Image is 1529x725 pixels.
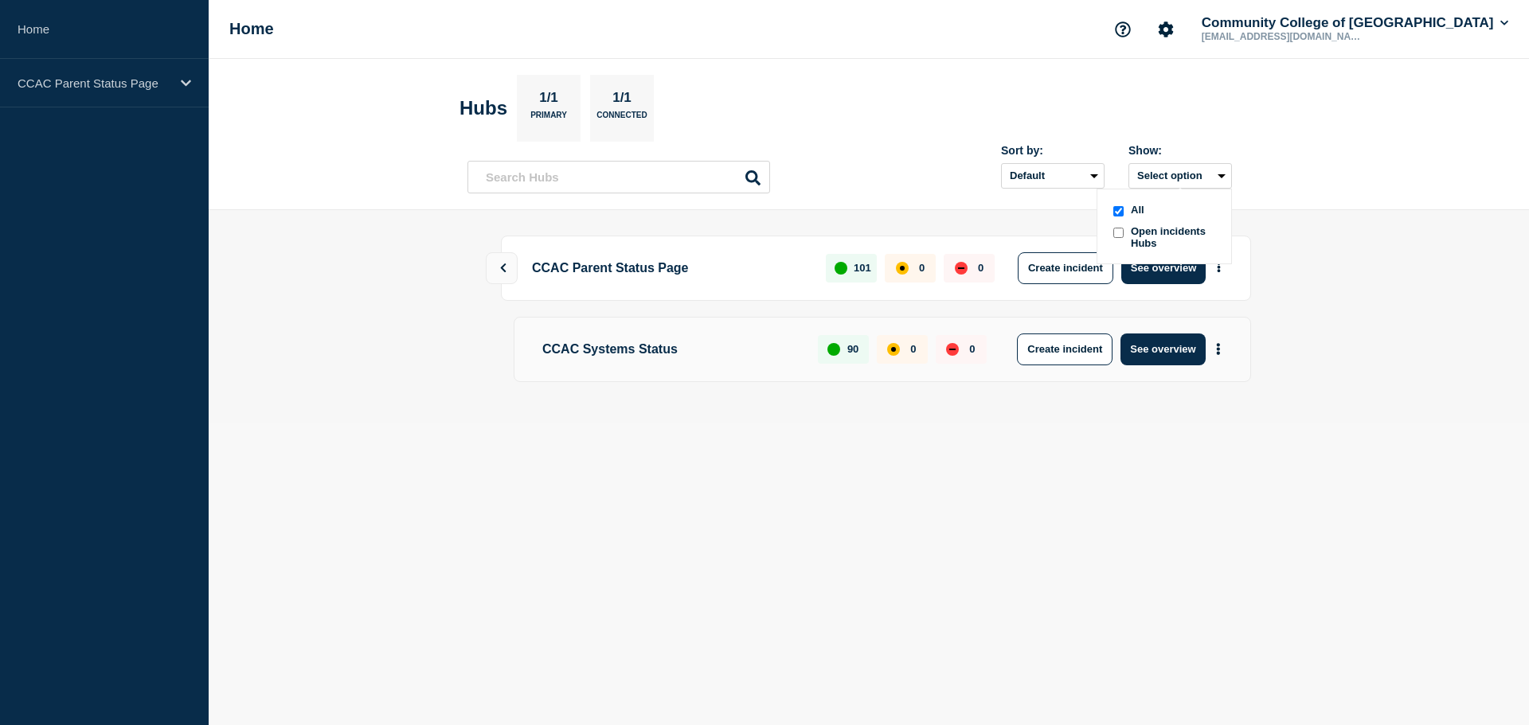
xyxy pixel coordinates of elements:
[1208,334,1229,364] button: More actions
[526,252,808,284] p: CCAC Parent Status Page
[596,111,647,127] p: Connected
[946,343,959,356] div: down
[607,90,638,111] p: 1/1
[969,343,975,355] p: 0
[1199,31,1364,42] p: [EMAIL_ADDRESS][DOMAIN_NAME]
[229,20,274,38] h1: Home
[1001,144,1105,157] div: Sort by:
[896,262,909,275] div: affected
[530,111,567,127] p: Primary
[854,262,871,274] p: 101
[1199,15,1511,31] button: Community College of [GEOGRAPHIC_DATA]
[18,76,170,90] p: CCAC Parent Status Page
[459,97,507,119] h2: Hubs
[827,343,840,356] div: up
[1131,225,1218,249] span: Open incidents Hubs
[1113,228,1124,238] input: openIncidentsHubs checkbox
[1149,13,1183,46] button: Account settings
[1128,163,1232,189] button: Select optionall checkboxAllopenIncidentsHubs checkboxOpen incidents Hubs
[1018,252,1113,284] button: Create incident
[1113,206,1124,216] input: all checkbox
[910,343,916,355] p: 0
[536,333,800,365] p: CCAC Systems Status
[835,262,847,275] div: up
[1017,333,1113,365] button: Create incident
[1106,13,1140,46] button: Support
[467,161,770,193] input: Search Hubs
[1128,144,1232,157] div: Show:
[1001,163,1105,189] select: Sort by
[887,343,900,356] div: affected
[1120,333,1205,365] button: See overview
[534,90,565,111] p: 1/1
[1131,204,1144,219] span: All
[847,343,858,355] p: 90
